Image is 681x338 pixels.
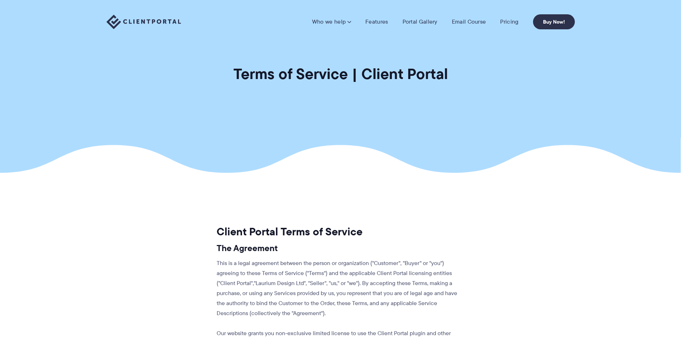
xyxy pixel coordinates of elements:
[217,243,460,254] h3: The Agreement
[403,18,438,25] a: Portal Gallery
[217,225,460,239] h2: Client Portal Terms of Service
[233,64,448,83] h1: Terms of Service | Client Portal
[312,18,351,25] a: Who we help
[533,14,575,29] a: Buy Now!
[217,258,460,318] p: This is a legal agreement between the person or organization ("Customer", "Buyer" or "you") agree...
[365,18,388,25] a: Features
[452,18,486,25] a: Email Course
[500,18,518,25] a: Pricing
